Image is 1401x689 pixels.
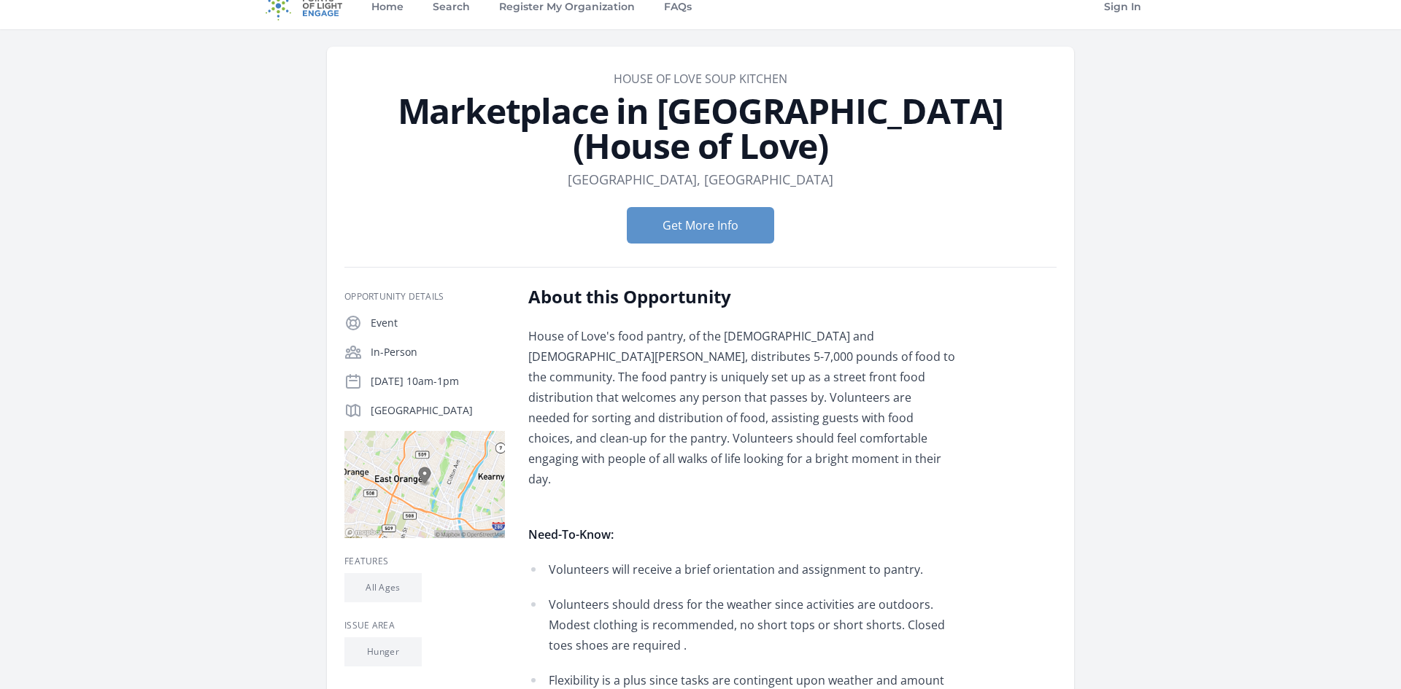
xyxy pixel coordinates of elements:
[614,71,787,87] a: House of Love Soup Kitchen
[344,431,505,538] img: Map
[344,291,505,303] h3: Opportunity Details
[344,556,505,567] h3: Features
[568,169,833,190] dd: [GEOGRAPHIC_DATA], [GEOGRAPHIC_DATA]
[371,316,505,330] p: Event
[549,561,923,577] span: Volunteers will receive a brief orientation and assignment to pantry.
[344,637,422,666] li: Hunger
[549,596,945,653] span: Volunteers should dress for the weather since activities are outdoors. Modest clothing is recomme...
[344,93,1057,163] h1: Marketplace in [GEOGRAPHIC_DATA] (House of Love)
[344,573,422,602] li: All Ages
[371,403,505,418] p: [GEOGRAPHIC_DATA]
[528,285,955,308] h2: About this Opportunity
[627,207,774,244] button: Get More Info
[371,374,505,389] p: [DATE] 10am-1pm
[371,345,505,359] p: In-Person
[344,620,505,631] h3: Issue area
[528,526,614,542] strong: Need-To-Know:
[528,328,955,487] span: House of Love's food pantry, of the [DEMOGRAPHIC_DATA] and [DEMOGRAPHIC_DATA][PERSON_NAME], distr...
